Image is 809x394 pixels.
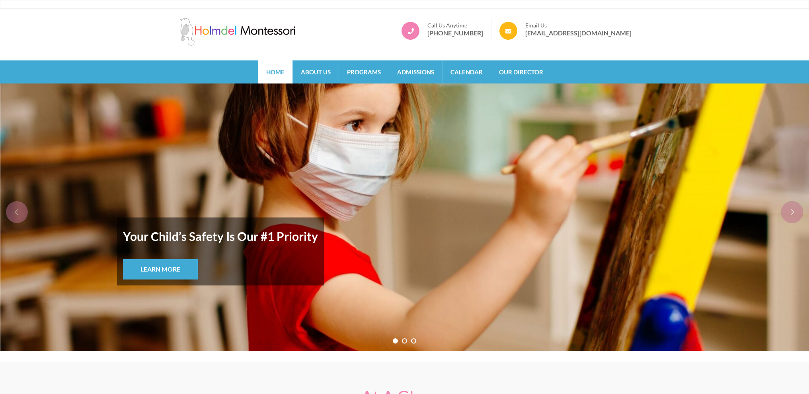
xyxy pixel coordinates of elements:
a: [PHONE_NUMBER] [427,29,483,37]
span: Call Us Anytime [427,22,483,29]
img: Holmdel Montessori School [178,18,297,46]
div: prev [6,201,28,223]
a: Calendar [443,60,491,83]
span: Email Us [525,22,632,29]
a: Admissions [389,60,442,83]
div: next [781,201,803,223]
a: Home [258,60,292,83]
strong: Your Child’s Safety Is Our #1 Priority [123,223,318,249]
a: Our Director [491,60,551,83]
a: Programs [339,60,389,83]
a: Learn More [123,259,198,279]
a: About Us [293,60,339,83]
a: [EMAIL_ADDRESS][DOMAIN_NAME] [525,29,632,37]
